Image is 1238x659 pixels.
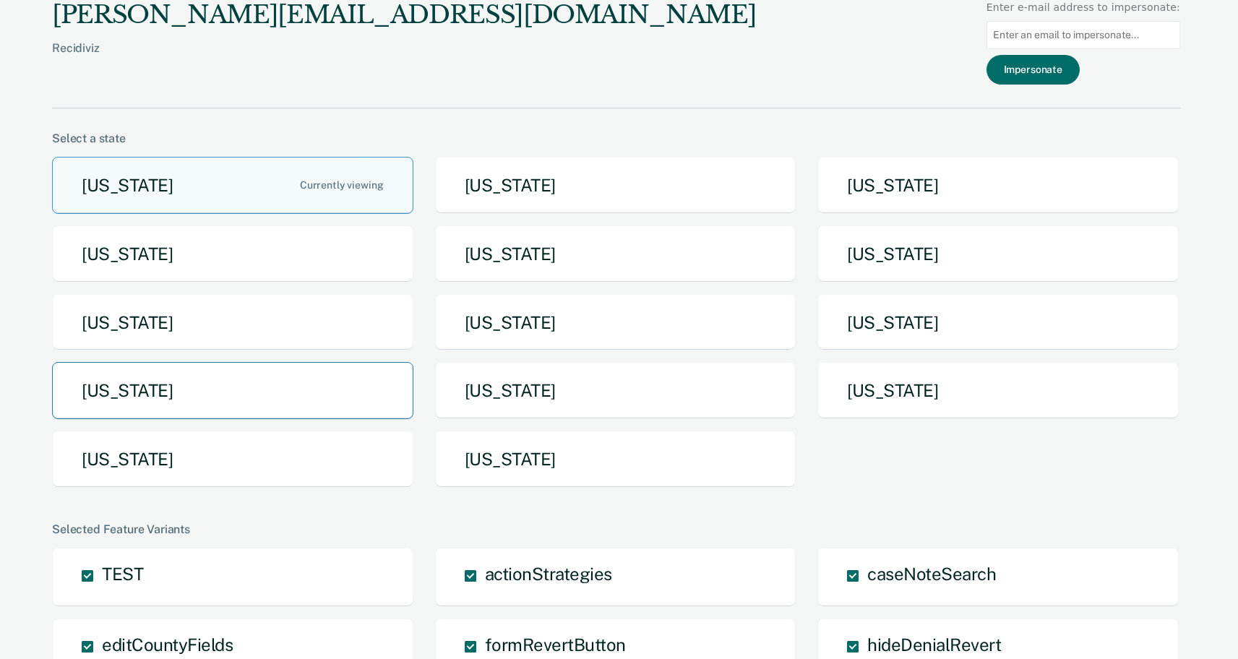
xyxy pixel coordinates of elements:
[867,564,996,584] span: caseNoteSearch
[52,522,1180,536] div: Selected Feature Variants
[52,157,413,214] button: [US_STATE]
[52,294,413,351] button: [US_STATE]
[102,634,233,655] span: editCountyFields
[817,225,1179,283] button: [US_STATE]
[435,362,796,419] button: [US_STATE]
[817,157,1179,214] button: [US_STATE]
[817,362,1179,419] button: [US_STATE]
[52,225,413,283] button: [US_STATE]
[817,294,1179,351] button: [US_STATE]
[52,431,413,488] button: [US_STATE]
[52,362,413,419] button: [US_STATE]
[52,41,756,78] div: Recidiviz
[986,55,1080,85] button: Impersonate
[435,294,796,351] button: [US_STATE]
[435,431,796,488] button: [US_STATE]
[986,21,1180,49] input: Enter an email to impersonate...
[435,157,796,214] button: [US_STATE]
[102,564,143,584] span: TEST
[867,634,1001,655] span: hideDenialRevert
[435,225,796,283] button: [US_STATE]
[52,132,1180,145] div: Select a state
[485,564,612,584] span: actionStrategies
[485,634,626,655] span: formRevertButton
